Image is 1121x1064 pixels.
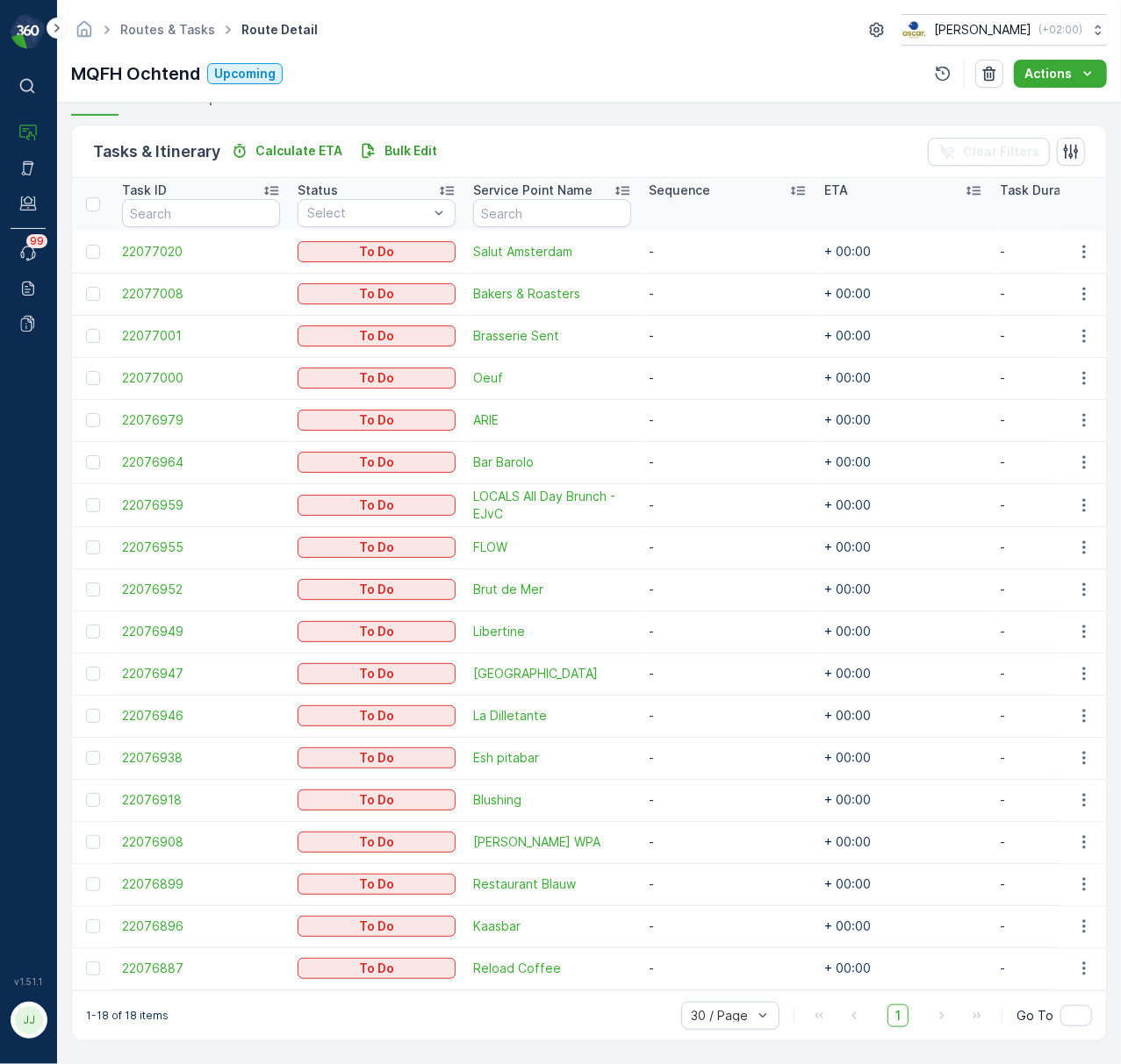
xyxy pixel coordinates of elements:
a: Bakers & Roasters [473,285,631,303]
button: To Do [298,621,456,642]
div: Toggle Row Selected [86,919,100,933]
div: Toggle Row Selected [86,540,100,554]
p: To Do [359,749,394,767]
button: To Do [298,452,456,473]
a: Brasserie Sent [473,327,631,345]
div: Toggle Row Selected [86,709,100,723]
a: 22076946 [122,707,280,725]
button: Actions [1014,60,1107,88]
div: Toggle Row Selected [86,371,100,385]
td: + 00:00 [816,483,991,526]
a: 22076908 [122,833,280,851]
span: [PERSON_NAME] WPA [473,833,631,851]
p: Upcoming [214,65,276,82]
span: Libertine [473,623,631,640]
p: Bulk Edit [384,142,437,160]
div: Toggle Row Selected [86,245,100,259]
a: 22076896 [122,918,280,935]
p: To Do [359,665,394,682]
p: To Do [359,285,394,303]
td: - [640,905,816,947]
button: To Do [298,283,456,304]
span: Reload Coffee [473,960,631,977]
button: Calculate ETA [224,140,349,161]
a: 22076947 [122,665,280,682]
a: Bar Barolo [473,453,631,471]
div: Toggle Row Selected [86,835,100,849]
span: Salut Amsterdam [473,243,631,261]
a: 22076899 [122,875,280,893]
a: ARIE [473,411,631,429]
a: 22076959 [122,496,280,514]
a: Castell Zuid [473,665,631,682]
p: 99 [30,234,44,248]
a: 22077000 [122,369,280,387]
a: Homepage [75,26,94,41]
td: - [640,441,816,483]
span: Kaasbar [473,918,631,935]
td: + 00:00 [816,526,991,568]
a: Routes & Tasks [120,22,215,37]
a: Blushing [473,791,631,809]
button: Clear Filters [928,138,1050,166]
span: Route Detail [238,21,321,39]
a: 22076887 [122,960,280,977]
p: Service Point Name [473,182,593,199]
td: - [640,947,816,989]
td: + 00:00 [816,315,991,357]
p: To Do [359,918,394,935]
p: To Do [359,707,394,725]
button: To Do [298,832,456,853]
span: 22076964 [122,453,280,471]
div: Toggle Row Selected [86,413,100,427]
td: + 00:00 [816,399,991,441]
a: George WPA [473,833,631,851]
div: Toggle Row Selected [86,329,100,343]
button: To Do [298,368,456,389]
td: - [640,483,816,526]
span: Esh pitabar [473,749,631,767]
img: logo [11,14,46,49]
p: Status [298,182,338,199]
td: - [640,568,816,611]
p: [PERSON_NAME] [934,21,1031,39]
button: To Do [298,747,456,768]
p: Sequence [649,182,710,199]
td: - [640,779,816,821]
p: Task Duration [1000,182,1084,199]
button: To Do [298,916,456,937]
a: Brut de Mer [473,581,631,598]
button: To Do [298,241,456,262]
td: + 00:00 [816,737,991,779]
span: FLOW [473,539,631,556]
td: + 00:00 [816,947,991,989]
a: 22076949 [122,623,280,640]
td: + 00:00 [816,905,991,947]
a: 99 [11,236,46,271]
a: La Dilletante [473,707,631,725]
button: To Do [298,579,456,600]
button: To Do [298,958,456,979]
button: JJ [11,990,46,1050]
p: MQFH Ochtend [71,61,200,87]
a: 22076938 [122,749,280,767]
a: 22077001 [122,327,280,345]
div: Toggle Row Selected [86,625,100,639]
p: To Do [359,453,394,471]
td: - [640,821,816,863]
a: 22077020 [122,243,280,261]
p: To Do [359,411,394,429]
p: To Do [359,960,394,977]
button: To Do [298,789,456,810]
span: 22077008 [122,285,280,303]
